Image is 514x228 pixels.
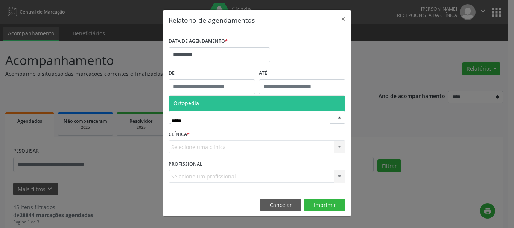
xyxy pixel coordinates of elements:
[260,199,301,211] button: Cancelar
[259,68,345,79] label: ATÉ
[304,199,345,211] button: Imprimir
[336,10,351,28] button: Close
[169,158,202,170] label: PROFISSIONAL
[169,15,255,25] h5: Relatório de agendamentos
[169,68,255,79] label: De
[169,129,190,140] label: CLÍNICA
[173,100,199,107] span: Ortopedia
[169,36,228,47] label: DATA DE AGENDAMENTO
